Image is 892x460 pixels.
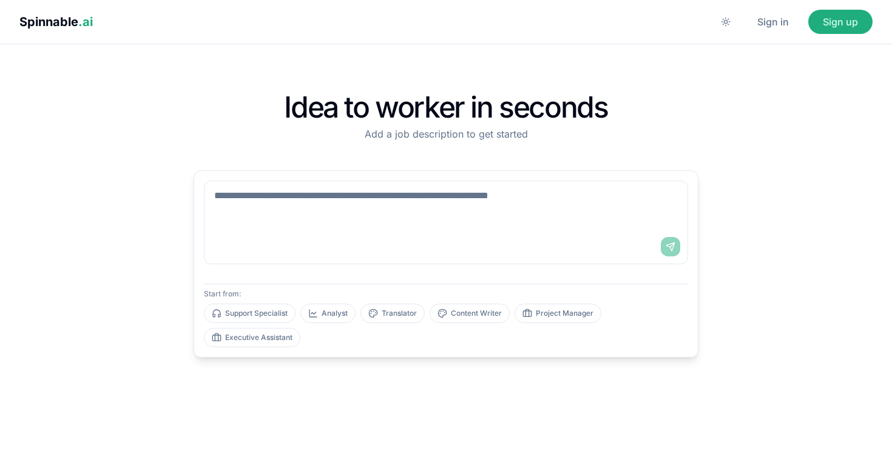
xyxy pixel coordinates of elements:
button: Project Manager [515,304,601,323]
span: Spinnable [19,15,93,29]
button: Sign in [743,10,803,34]
button: Translator [360,304,425,323]
h1: Idea to worker in seconds [194,93,698,122]
button: Switch to dark mode [714,10,738,34]
p: Start from: [204,289,688,299]
p: Add a job description to get started [194,127,698,141]
button: Support Specialist [204,304,296,323]
button: Sign up [808,10,873,34]
span: .ai [78,15,93,29]
button: Content Writer [430,304,510,323]
button: Executive Assistant [204,328,300,347]
button: Analyst [300,304,356,323]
